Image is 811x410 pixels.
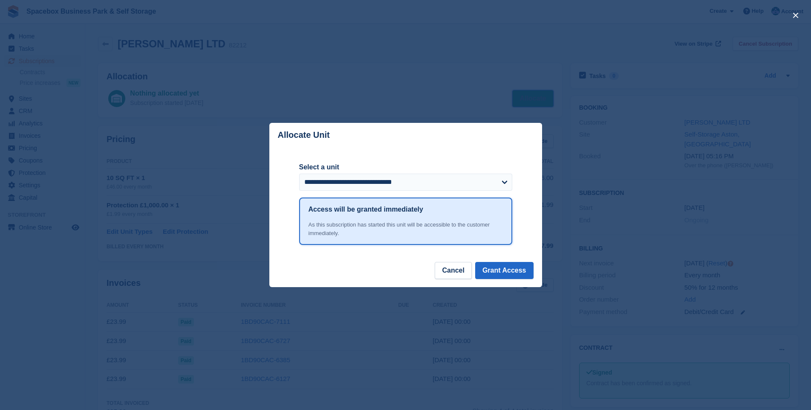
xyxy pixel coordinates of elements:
[309,204,423,215] h1: Access will be granted immediately
[435,262,471,279] button: Cancel
[475,262,534,279] button: Grant Access
[299,162,512,172] label: Select a unit
[278,130,330,140] p: Allocate Unit
[789,9,802,22] button: close
[309,221,503,237] div: As this subscription has started this unit will be accessible to the customer immediately.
